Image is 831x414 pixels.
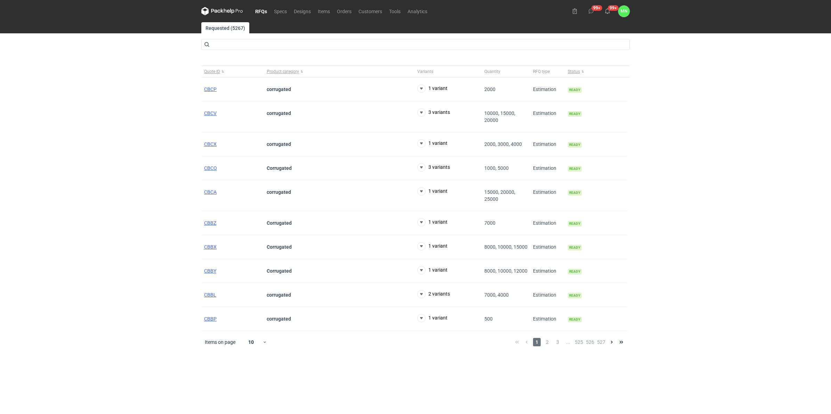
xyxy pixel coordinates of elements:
span: ... [564,338,572,346]
button: 2 variants [417,290,450,298]
a: CBBY [204,268,216,274]
span: 2 [543,338,551,346]
span: Quote ID [204,69,220,74]
strong: Corrugated [267,268,292,274]
span: Ready [568,269,582,274]
button: 1 variant [417,266,447,274]
div: Estimation [530,259,565,283]
span: Ready [568,87,582,93]
span: 10000, 15000, 20000 [484,110,515,123]
span: 15000, 20000, 25000 [484,189,515,202]
span: 1 [533,338,541,346]
strong: corrugated [267,316,291,322]
a: Specs [271,7,290,15]
strong: corrugated [267,189,291,195]
div: Estimation [530,77,565,101]
span: 525 [575,338,583,346]
span: 2000 [484,86,495,92]
button: 1 variant [417,187,447,196]
span: Ready [568,166,582,172]
a: CBCX [204,141,217,147]
button: 99+ [602,6,613,17]
div: Estimation [530,180,565,211]
span: RFQ type [533,69,550,74]
svg: Packhelp Pro [201,7,243,15]
div: Estimation [530,307,565,331]
span: Ready [568,245,582,250]
a: CBBZ [204,220,216,226]
button: Product category [264,66,414,77]
span: 3 [554,338,562,346]
a: CBCQ [204,165,217,171]
div: Estimation [530,101,565,132]
a: Tools [386,7,404,15]
span: 8000, 10000, 15000 [484,244,527,250]
a: Designs [290,7,314,15]
span: Ready [568,142,582,148]
span: 7000 [484,220,495,226]
button: 99+ [586,6,597,17]
a: Items [314,7,333,15]
div: Estimation [530,283,565,307]
button: 3 variants [417,108,450,117]
span: Variants [417,69,433,74]
span: Ready [568,317,582,322]
a: Customers [355,7,386,15]
span: Ready [568,221,582,226]
span: 1000, 5000 [484,165,509,171]
span: 527 [597,338,605,346]
div: Małgorzata Nowotna [618,6,630,17]
span: 500 [484,316,493,322]
span: Ready [568,293,582,298]
div: 10 [240,337,263,347]
a: CBBL [204,292,216,298]
button: 1 variant [417,218,447,226]
span: Ready [568,190,582,196]
strong: Corrugated [267,244,292,250]
div: Estimation [530,211,565,235]
a: CBCV [204,110,217,116]
button: Status [565,66,628,77]
strong: corrugated [267,292,291,298]
div: Estimation [530,132,565,156]
span: 7000, 4000 [484,292,509,298]
a: Requested (5267) [201,22,249,33]
span: Quantity [484,69,500,74]
div: Estimation [530,156,565,180]
span: 8000, 10000, 12000 [484,268,527,274]
span: Ready [568,111,582,117]
button: 1 variant [417,84,447,93]
a: CBCA [204,189,217,195]
span: 526 [586,338,594,346]
span: 2000, 3000, 4000 [484,141,522,147]
span: Status [568,69,580,74]
strong: corrugated [267,86,291,92]
button: 1 variant [417,314,447,322]
button: Quote ID [201,66,264,77]
button: MN [618,6,630,17]
strong: corrugated [267,141,291,147]
a: RFQs [252,7,271,15]
button: 1 variant [417,242,447,250]
div: Estimation [530,235,565,259]
strong: corrugated [267,110,291,116]
strong: Corrugated [267,165,292,171]
strong: Corrugated [267,220,292,226]
a: CBBX [204,244,217,250]
a: CBBP [204,316,217,322]
a: CBCP [204,86,217,92]
a: Orders [333,7,355,15]
button: 1 variant [417,139,447,148]
span: Product category [267,69,299,74]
